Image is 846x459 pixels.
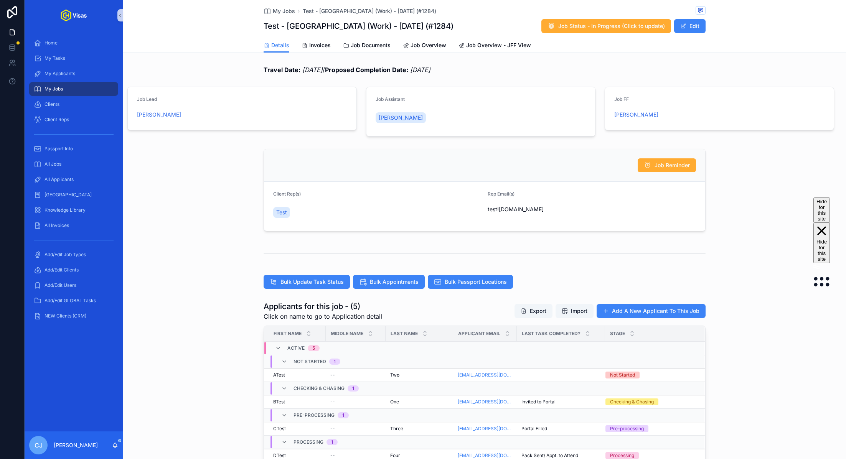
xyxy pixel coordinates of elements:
a: [EMAIL_ADDRESS][DOMAIN_NAME] [458,426,512,432]
span: Bulk Appointments [370,278,419,286]
a: Add/Edit Users [29,278,118,292]
button: Job Status - In Progress (Click to update) [541,19,671,33]
a: -- [330,399,381,405]
button: Bulk Passport Locations [428,275,513,289]
span: Job FF [614,96,629,102]
span: Click on name to go to Application detail [264,312,382,321]
span: All Invoices [45,222,69,229]
span: -- [330,399,335,405]
a: [EMAIL_ADDRESS][DOMAIN_NAME] [458,372,512,378]
img: App logo [61,9,87,21]
span: -- [330,426,335,432]
span: Bulk Update Task Status [280,278,344,286]
div: 1 [331,439,333,445]
a: Pack Sent/ Appt. to Attend [521,452,600,459]
h1: Applicants for this job - (5) [264,301,382,312]
span: Middle Name [331,331,363,337]
span: Job Overview - JFF View [466,41,531,49]
a: Clients [29,97,118,111]
a: -- [330,426,381,432]
span: Job Lead [137,96,157,102]
a: [PERSON_NAME] [376,112,426,123]
a: Add/Edit GLOBAL Tasks [29,294,118,308]
span: My Tasks [45,55,65,61]
a: [EMAIL_ADDRESS][DOMAIN_NAME] [458,452,512,459]
span: [PERSON_NAME] [614,111,658,118]
span: test![DOMAIN_NAME] [488,206,696,213]
a: Job Overview - JFF View [458,38,531,54]
span: Not Started [294,359,326,365]
span: CJ [35,441,43,450]
span: Knowledge Library [45,207,86,213]
span: Client Reps [45,117,69,123]
a: My Jobs [29,82,118,96]
a: All Invoices [29,219,118,232]
span: [GEOGRAPHIC_DATA] [45,192,92,198]
div: 1 [352,385,354,392]
a: Not Started [605,372,695,378]
a: Two [390,372,449,378]
div: 5 [312,345,315,351]
span: Home [45,40,58,46]
span: All Applicants [45,176,74,183]
span: First Name [274,331,302,337]
a: Four [390,452,449,459]
a: NEW Clients (CRM) [29,309,118,323]
span: Clients [45,101,59,107]
a: Processing [605,452,695,459]
span: Test [276,209,287,216]
span: Pre-processing [294,412,335,418]
a: -- [330,452,381,459]
button: Export [515,304,552,318]
span: Last Name [391,331,418,337]
a: Add/Edit Job Types [29,248,118,262]
span: Bulk Passport Locations [445,278,507,286]
span: Add/Edit Job Types [45,252,86,258]
div: Not Started [610,372,635,378]
a: Knowledge Library [29,203,118,217]
p: [PERSON_NAME] [54,441,98,449]
div: scrollable content [25,31,123,333]
a: [EMAIL_ADDRESS][DOMAIN_NAME] [458,399,512,405]
div: 1 [342,412,344,418]
a: Invited to Portal [521,399,600,405]
span: [PERSON_NAME] [379,114,423,122]
span: Pack Sent/ Appt. to Attend [521,452,578,459]
a: Job Overview [403,38,446,54]
a: -- [330,372,381,378]
a: Details [264,38,289,53]
a: All Applicants [29,173,118,186]
span: Rep Email(s) [488,191,515,197]
span: Three [390,426,403,432]
button: Job Reminder [638,158,696,172]
span: Checking & Chasing [294,385,345,392]
a: One [390,399,449,405]
div: Pre-processing [610,425,644,432]
span: Details [271,41,289,49]
a: [PERSON_NAME] [137,111,181,118]
a: Checking & Chasing [605,398,695,405]
span: Portal Filled [521,426,547,432]
span: Two [390,372,399,378]
span: Applicant Email [458,331,500,337]
em: [DATE] [410,66,430,74]
a: BTest [273,399,321,405]
a: Passport Info [29,142,118,156]
span: Client Rep(s) [273,191,301,197]
span: One [390,399,399,405]
a: Invoices [302,38,331,54]
a: Pre-processing [605,425,695,432]
span: Add/Edit GLOBAL Tasks [45,298,96,304]
span: Job Overview [411,41,446,49]
a: My Applicants [29,67,118,81]
span: Import [571,307,587,315]
div: Processing [610,452,634,459]
a: Three [390,426,449,432]
a: Add A New Applicant To This Job [597,304,706,318]
a: Test - [GEOGRAPHIC_DATA] (Work) - [DATE] (#1284) [303,7,436,15]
